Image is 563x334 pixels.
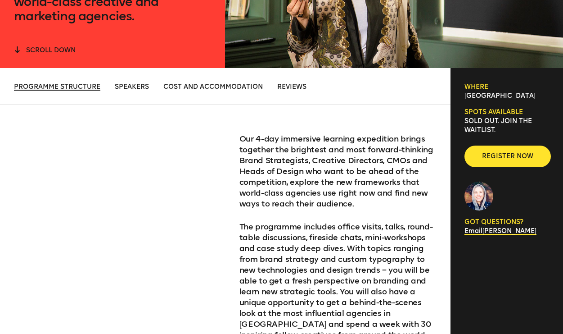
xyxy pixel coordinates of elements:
[239,133,437,209] p: Our 4-day immersive learning expedition brings together the brightest and most forward-thinking B...
[14,45,76,55] button: scroll down
[115,83,149,91] span: Speakers
[26,46,76,54] span: scroll down
[277,83,306,91] span: Reviews
[464,117,549,135] p: SOLD OUT. Join the waitlist.
[464,218,549,227] p: GOT QUESTIONS?
[464,146,551,167] button: Register now
[479,152,536,161] span: Register now
[464,92,549,101] p: [GEOGRAPHIC_DATA]
[464,82,549,92] h6: Where
[464,108,549,117] h6: Spots available
[464,227,536,235] a: Email[PERSON_NAME]
[14,83,100,91] span: Programme Structure
[163,83,263,91] span: Cost and Accommodation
